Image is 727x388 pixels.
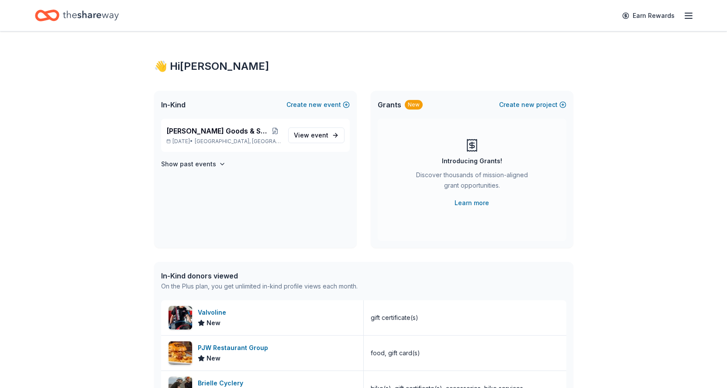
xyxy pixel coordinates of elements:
[371,348,420,358] div: food, gift card(s)
[161,271,358,281] div: In-Kind donors viewed
[294,130,328,141] span: View
[455,198,489,208] a: Learn more
[499,100,566,110] button: Createnewproject
[617,8,680,24] a: Earn Rewards
[161,159,216,169] h4: Show past events
[166,126,269,136] span: [PERSON_NAME] Goods & Services Auction
[413,170,531,194] div: Discover thousands of mission-aligned grant opportunities.
[195,138,281,145] span: [GEOGRAPHIC_DATA], [GEOGRAPHIC_DATA]
[207,318,221,328] span: New
[378,100,401,110] span: Grants
[371,312,418,323] div: gift certificate(s)
[311,131,328,139] span: event
[154,59,573,73] div: 👋 Hi [PERSON_NAME]
[405,100,423,110] div: New
[198,307,230,318] div: Valvoline
[198,343,272,353] div: PJW Restaurant Group
[521,100,534,110] span: new
[286,100,350,110] button: Createnewevent
[169,341,192,365] img: Image for PJW Restaurant Group
[161,159,226,169] button: Show past events
[442,156,502,166] div: Introducing Grants!
[35,5,119,26] a: Home
[166,138,281,145] p: [DATE] •
[161,100,186,110] span: In-Kind
[161,281,358,292] div: On the Plus plan, you get unlimited in-kind profile views each month.
[309,100,322,110] span: new
[169,306,192,330] img: Image for Valvoline
[207,353,221,364] span: New
[288,127,345,143] a: View event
